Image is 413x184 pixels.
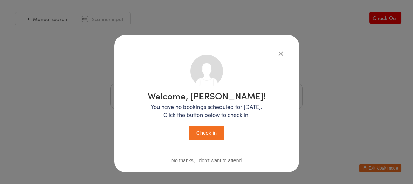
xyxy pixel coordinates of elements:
img: no_photo.png [190,55,223,87]
h1: Welcome, [PERSON_NAME]! [148,91,266,100]
button: Check in [189,126,224,140]
button: No thanks, I don't want to attend [171,158,242,163]
p: You have no bookings scheduled for [DATE]. Click the button below to check in. [148,103,266,119]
